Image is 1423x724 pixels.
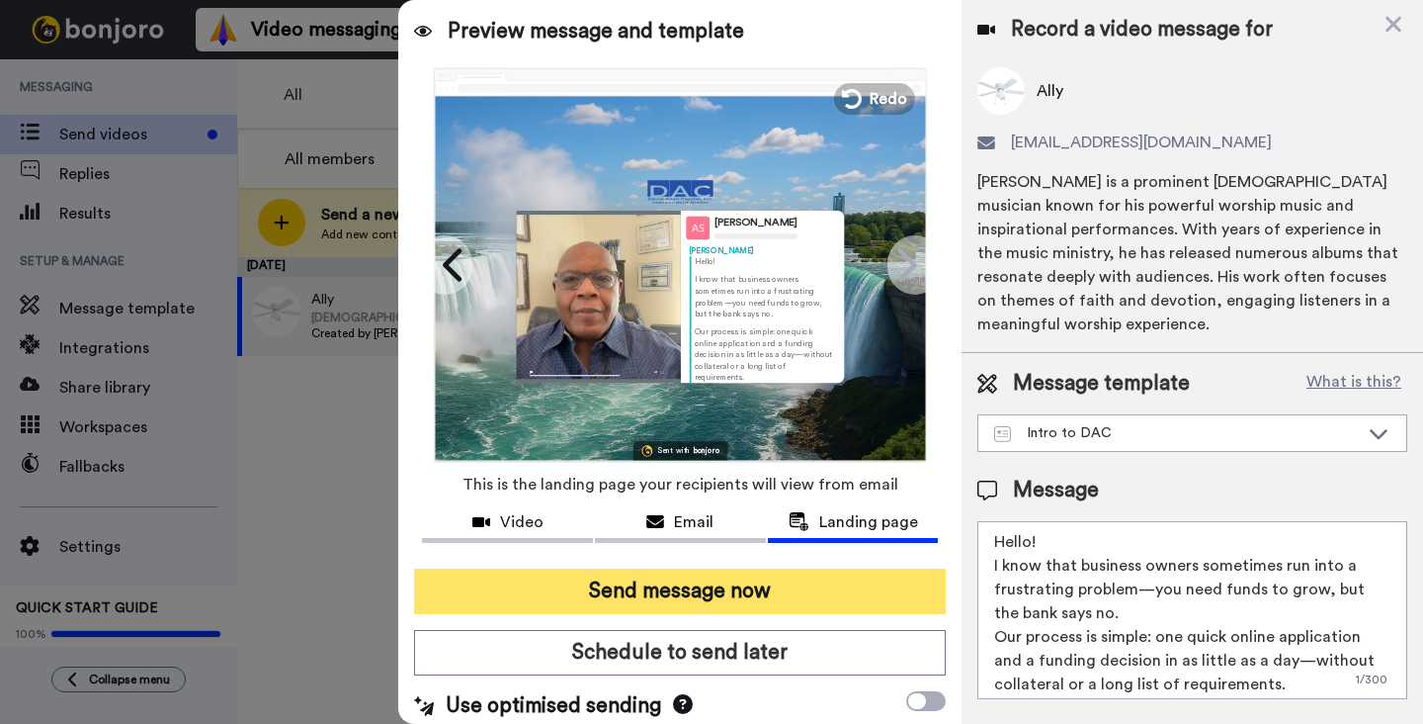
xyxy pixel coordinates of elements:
div: [PERSON_NAME] is a prominent [DEMOGRAPHIC_DATA] musician known for his powerful worship music and... [977,170,1407,336]
textarea: Hello! I know that business owners sometimes run into a frustrating problem—you need funds to gro... [977,521,1407,699]
p: I know that business owners sometimes run into a frustrating problem—you need funds to grow, but ... [694,274,835,319]
span: [EMAIL_ADDRESS][DOMAIN_NAME] [1011,131,1272,154]
p: Hello! [694,256,835,267]
span: Email [674,510,713,534]
img: player-controls-full.svg [516,363,680,382]
div: [PERSON_NAME] [689,244,835,255]
div: Intro to DAC [994,423,1359,443]
button: What is this? [1300,369,1407,399]
button: Schedule to send later [414,630,946,676]
p: Our process is simple: one quick online application and a funding decision in as little as a day—... [694,326,835,383]
img: Bonjoro Logo [641,445,652,456]
div: Sent with [658,447,690,454]
span: Landing page [819,510,918,534]
span: Video [500,510,544,534]
span: This is the landing page your recipients will view from email [462,463,898,506]
span: Message template [1013,369,1190,399]
img: 84c85c1d-9d11-4228-bcd8-3cd254690dff [647,180,712,204]
span: Message [1013,476,1099,505]
img: Profile Image [686,216,710,239]
span: Use optimised sending [446,691,661,721]
button: Send message now [414,569,946,614]
div: [PERSON_NAME] [714,217,797,229]
img: Message-temps.svg [994,426,1011,442]
div: bonjoro [693,447,718,454]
